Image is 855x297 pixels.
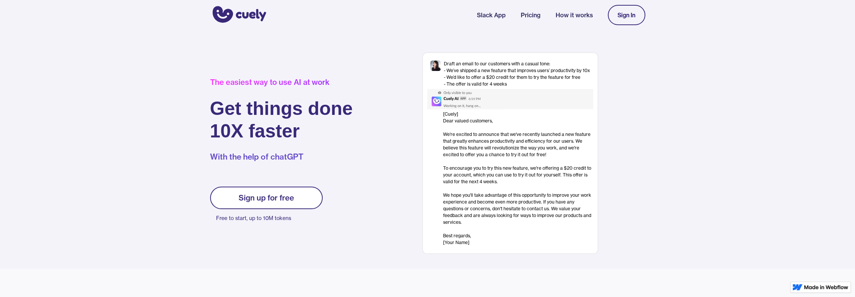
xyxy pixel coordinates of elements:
[210,187,323,209] a: Sign up for free
[444,60,590,87] div: Draft an email to our customers with a casual tone: - We’ve shipped a new feature that improves u...
[210,1,266,29] a: home
[804,285,848,289] img: Made in Webflow
[556,11,593,20] a: How it works
[216,213,323,223] p: Free to start, up to 10M tokens
[239,193,294,202] div: Sign up for free
[443,111,593,246] div: [Cuely] Dear valued customers, ‍ We're excited to announce that we've recently launched a new fea...
[618,12,636,18] div: Sign In
[210,78,353,87] div: The easiest way to use AI at work
[210,97,353,142] h1: Get things done 10X faster
[477,11,506,20] a: Slack App
[608,5,645,25] a: Sign In
[521,11,541,20] a: Pricing
[210,151,353,163] p: With the help of chatGPT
